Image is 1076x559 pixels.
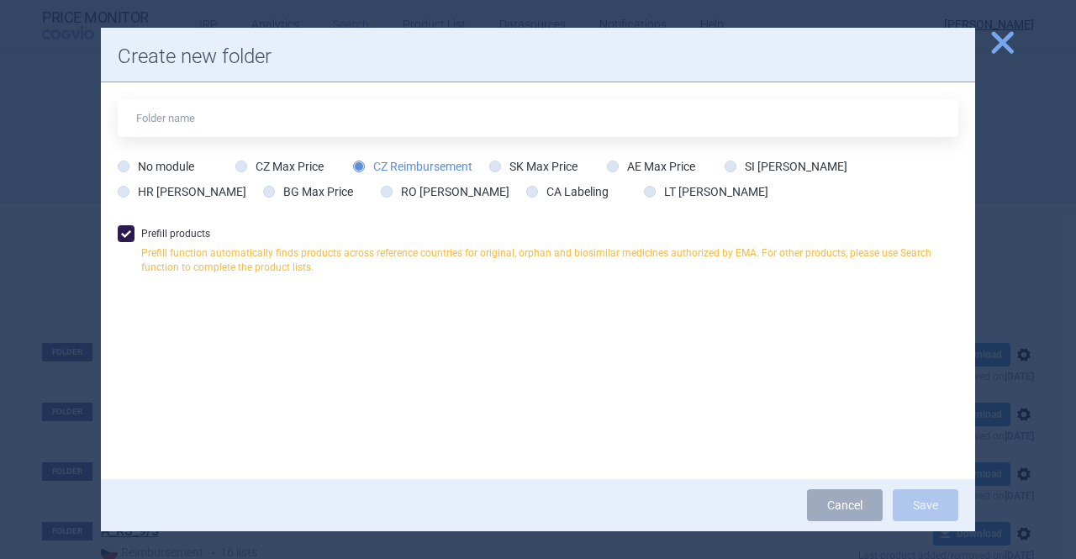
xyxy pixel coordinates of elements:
[489,158,578,175] label: SK Max Price
[118,99,958,137] input: Folder name
[118,183,246,200] label: HR [PERSON_NAME]
[263,183,353,200] label: BG Max Price
[893,489,958,521] button: Save
[353,158,472,175] label: CZ Reimbursement
[235,158,324,175] label: CZ Max Price
[725,158,847,175] label: SI [PERSON_NAME]
[118,158,194,175] label: No module
[118,45,958,69] h1: Create new folder
[526,183,609,200] label: CA Labeling
[807,489,883,521] a: Cancel
[644,183,768,200] label: LT [PERSON_NAME]
[141,246,958,275] p: Prefill function automatically finds products across reference countries for original, orphan and...
[118,225,958,283] label: Prefill products
[607,158,695,175] label: AE Max Price
[381,183,509,200] label: RO [PERSON_NAME]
